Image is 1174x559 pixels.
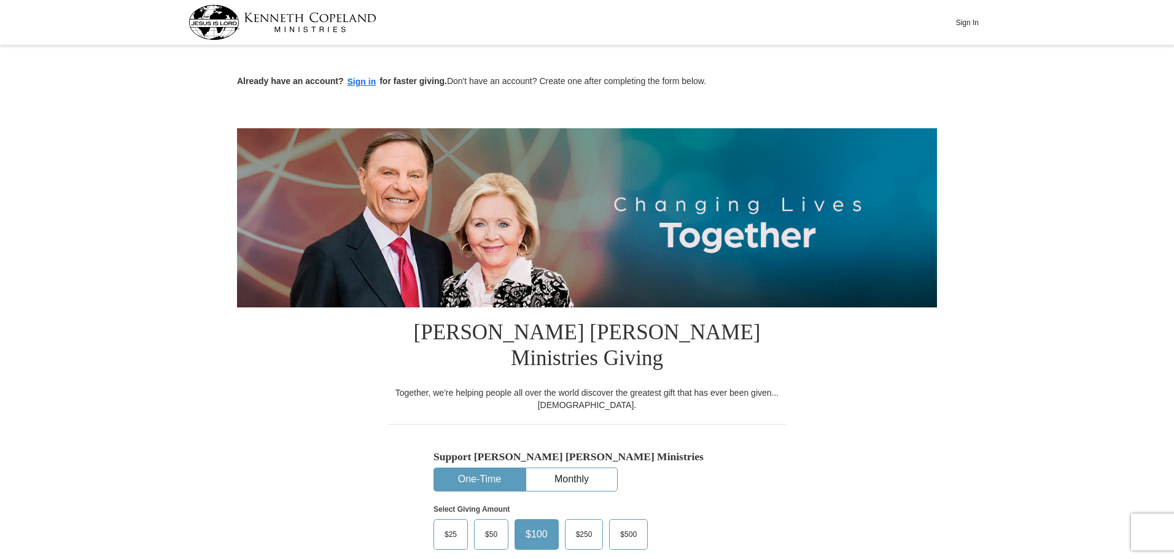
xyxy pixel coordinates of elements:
[434,468,525,491] button: One-Time
[570,525,599,544] span: $250
[433,450,741,463] h5: Support [PERSON_NAME] [PERSON_NAME] Ministries
[189,5,376,40] img: kcm-header-logo.svg
[387,387,787,411] div: Together, we're helping people all over the world discover the greatest gift that has ever been g...
[614,525,643,544] span: $500
[479,525,503,544] span: $50
[526,468,617,491] button: Monthly
[237,75,937,89] p: Don't have an account? Create one after completing the form below.
[237,76,447,86] strong: Already have an account? for faster giving.
[387,307,787,387] h1: [PERSON_NAME] [PERSON_NAME] Ministries Giving
[344,75,380,89] button: Sign in
[949,13,985,32] button: Sign In
[519,525,554,544] span: $100
[433,505,510,514] strong: Select Giving Amount
[438,525,463,544] span: $25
